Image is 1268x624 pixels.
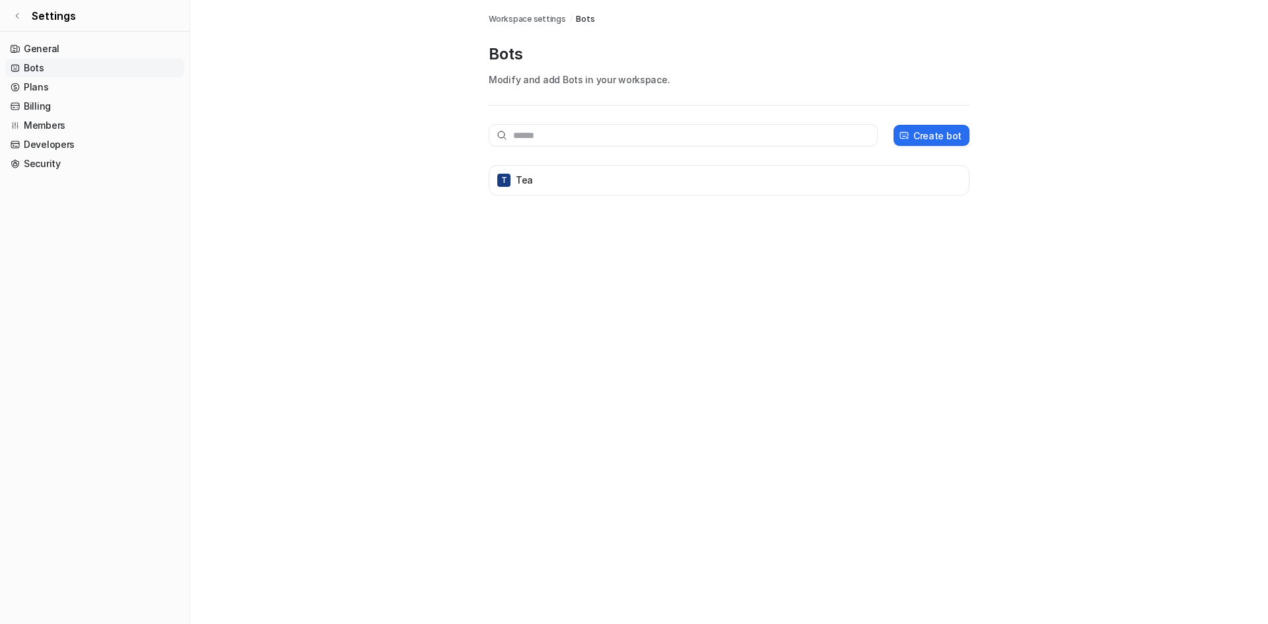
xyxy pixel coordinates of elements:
[497,174,511,187] span: T
[516,174,533,187] p: Tea
[5,155,184,173] a: Security
[5,97,184,116] a: Billing
[32,8,76,24] span: Settings
[5,78,184,96] a: Plans
[489,44,969,65] p: Bots
[5,59,184,77] a: Bots
[913,129,962,143] p: Create bot
[570,13,573,25] span: /
[894,125,969,146] button: Create bot
[5,40,184,58] a: General
[5,135,184,154] a: Developers
[899,131,909,141] img: create
[576,13,594,25] a: Bots
[5,116,184,135] a: Members
[489,13,566,25] a: Workspace settings
[489,73,969,87] p: Modify and add Bots in your workspace.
